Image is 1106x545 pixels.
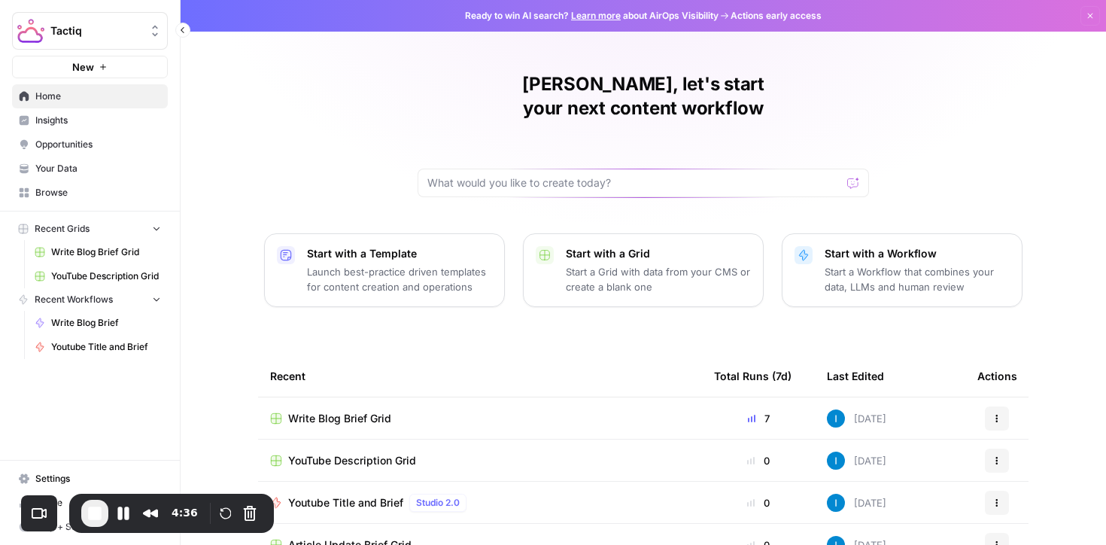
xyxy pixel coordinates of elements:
[827,494,886,512] div: [DATE]
[12,56,168,78] button: New
[35,162,161,175] span: Your Data
[35,222,90,236] span: Recent Grids
[35,90,161,103] span: Home
[51,245,161,259] span: Write Blog Brief Grid
[35,293,113,306] span: Recent Workflows
[714,453,803,468] div: 0
[50,23,141,38] span: Tactiq
[28,240,168,264] a: Write Blog Brief Grid
[288,411,391,426] span: Write Blog Brief Grid
[566,264,751,294] p: Start a Grid with data from your CMS or create a blank one
[12,467,168,491] a: Settings
[12,84,168,108] a: Home
[714,355,792,397] div: Total Runs (7d)
[827,452,886,470] div: [DATE]
[714,495,803,510] div: 0
[28,264,168,288] a: YouTube Description Grid
[51,316,161,330] span: Write Blog Brief
[72,59,94,75] span: New
[270,411,690,426] a: Write Blog Brief Grid
[12,288,168,311] button: Recent Workflows
[28,335,168,359] a: Youtube Title and Brief
[825,264,1010,294] p: Start a Workflow that combines your data, LLMs and human review
[827,410,886,428] div: [DATE]
[307,264,492,294] p: Launch best-practice driven templates for content creation and operations
[12,218,168,240] button: Recent Grids
[827,452,845,470] img: 9c214t0f3b5geutttef12cxkr8cb
[418,72,869,120] h1: [PERSON_NAME], let's start your next content workflow
[270,453,690,468] a: YouTube Description Grid
[17,17,44,44] img: Tactiq Logo
[825,246,1010,261] p: Start with a Workflow
[12,132,168,157] a: Opportunities
[35,472,161,486] span: Settings
[827,355,884,397] div: Last Edited
[12,108,168,132] a: Insights
[827,410,845,428] img: 9c214t0f3b5geutttef12cxkr8cb
[12,491,168,515] a: Usage
[465,9,719,23] span: Ready to win AI search? about AirOps Visibility
[264,233,505,307] button: Start with a TemplateLaunch best-practice driven templates for content creation and operations
[12,515,168,539] button: Help + Support
[270,355,690,397] div: Recent
[51,269,161,283] span: YouTube Description Grid
[288,495,403,510] span: Youtube Title and Brief
[28,311,168,335] a: Write Blog Brief
[307,246,492,261] p: Start with a Template
[35,186,161,199] span: Browse
[270,494,690,512] a: Youtube Title and BriefStudio 2.0
[571,10,621,21] a: Learn more
[12,157,168,181] a: Your Data
[288,453,416,468] span: YouTube Description Grid
[566,246,751,261] p: Start with a Grid
[714,411,803,426] div: 7
[12,12,168,50] button: Workspace: Tactiq
[977,355,1017,397] div: Actions
[827,494,845,512] img: 9c214t0f3b5geutttef12cxkr8cb
[35,138,161,151] span: Opportunities
[51,340,161,354] span: Youtube Title and Brief
[35,114,161,127] span: Insights
[523,233,764,307] button: Start with a GridStart a Grid with data from your CMS or create a blank one
[416,496,460,510] span: Studio 2.0
[12,181,168,205] a: Browse
[731,9,822,23] span: Actions early access
[427,175,841,190] input: What would you like to create today?
[782,233,1022,307] button: Start with a WorkflowStart a Workflow that combines your data, LLMs and human review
